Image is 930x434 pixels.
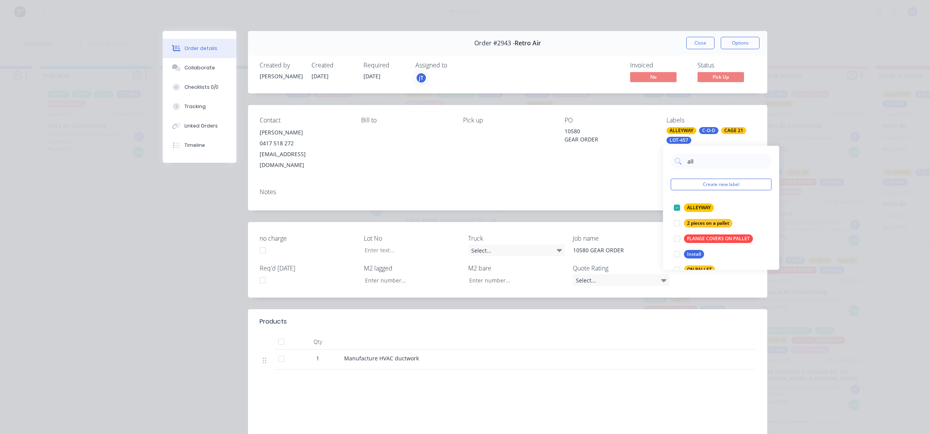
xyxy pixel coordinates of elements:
[463,117,552,124] div: Pick up
[474,40,515,47] span: Order #2943 -
[260,263,356,273] label: Req'd [DATE]
[415,72,427,84] button: jT
[699,127,718,134] div: C-O-D
[721,127,746,134] div: CAGE 21
[463,274,565,286] input: Enter number...
[565,117,654,124] div: PO
[515,40,541,47] span: Retro Air
[163,77,236,97] button: Checklists 0/0
[260,317,287,326] div: Products
[184,103,206,110] div: Tracking
[364,234,461,243] label: Lot No
[312,72,329,80] span: [DATE]
[684,234,753,243] div: FLANGE COVERS ON PALLET
[184,84,219,91] div: Checklists 0/0
[573,263,670,273] label: Quote Rating
[260,188,756,196] div: Notes
[163,136,236,155] button: Timeline
[666,127,696,134] div: ALLEYWAY
[687,153,768,169] input: Search labels
[666,137,691,144] div: LOT-457
[260,234,356,243] label: no charge
[671,202,717,213] button: ALLEYWAY
[573,234,670,243] label: Job name
[567,245,664,256] div: 10580 GEAR ORDER
[565,127,654,143] div: 10580 GEAR ORDER
[260,149,349,170] div: [EMAIL_ADDRESS][DOMAIN_NAME]
[260,62,302,69] div: Created by
[163,58,236,77] button: Collaborate
[671,179,772,190] button: Create new label
[316,354,319,362] span: 1
[468,245,565,256] div: Select...
[364,263,461,273] label: M2 lagged
[684,250,704,258] div: Install
[260,127,349,170] div: [PERSON_NAME]0417 518 272[EMAIL_ADDRESS][DOMAIN_NAME]
[697,72,744,82] span: Pick Up
[468,234,565,243] label: Truck
[363,72,381,80] span: [DATE]
[630,62,688,69] div: Invoiced
[184,122,218,129] div: Linked Orders
[184,142,205,149] div: Timeline
[294,334,341,350] div: Qty
[573,274,670,286] div: Select...
[163,97,236,116] button: Tracking
[671,249,707,260] button: Install
[671,233,756,244] button: FLANGE COVERS ON PALLET
[260,72,302,80] div: [PERSON_NAME]
[684,203,714,212] div: ALLEYWAY
[363,62,406,69] div: Required
[721,37,759,49] button: Options
[260,138,349,149] div: 0417 518 272
[184,45,217,52] div: Order details
[671,264,718,275] button: ON PALLET
[697,62,756,69] div: Status
[415,62,493,69] div: Assigned to
[684,219,732,227] div: 2 pieces on a pallet
[312,62,354,69] div: Created
[468,263,565,273] label: M2 bare
[344,355,419,362] span: Manufacture HVAC ductwork
[361,117,450,124] div: Bill to
[684,265,715,274] div: ON PALLET
[163,39,236,58] button: Order details
[260,127,349,138] div: [PERSON_NAME]
[184,64,215,71] div: Collaborate
[630,72,677,82] span: No
[697,72,744,84] button: Pick Up
[163,116,236,136] button: Linked Orders
[260,117,349,124] div: Contact
[671,218,735,229] button: 2 pieces on a pallet
[686,37,715,49] button: Close
[666,117,756,124] div: Labels
[358,274,461,286] input: Enter number...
